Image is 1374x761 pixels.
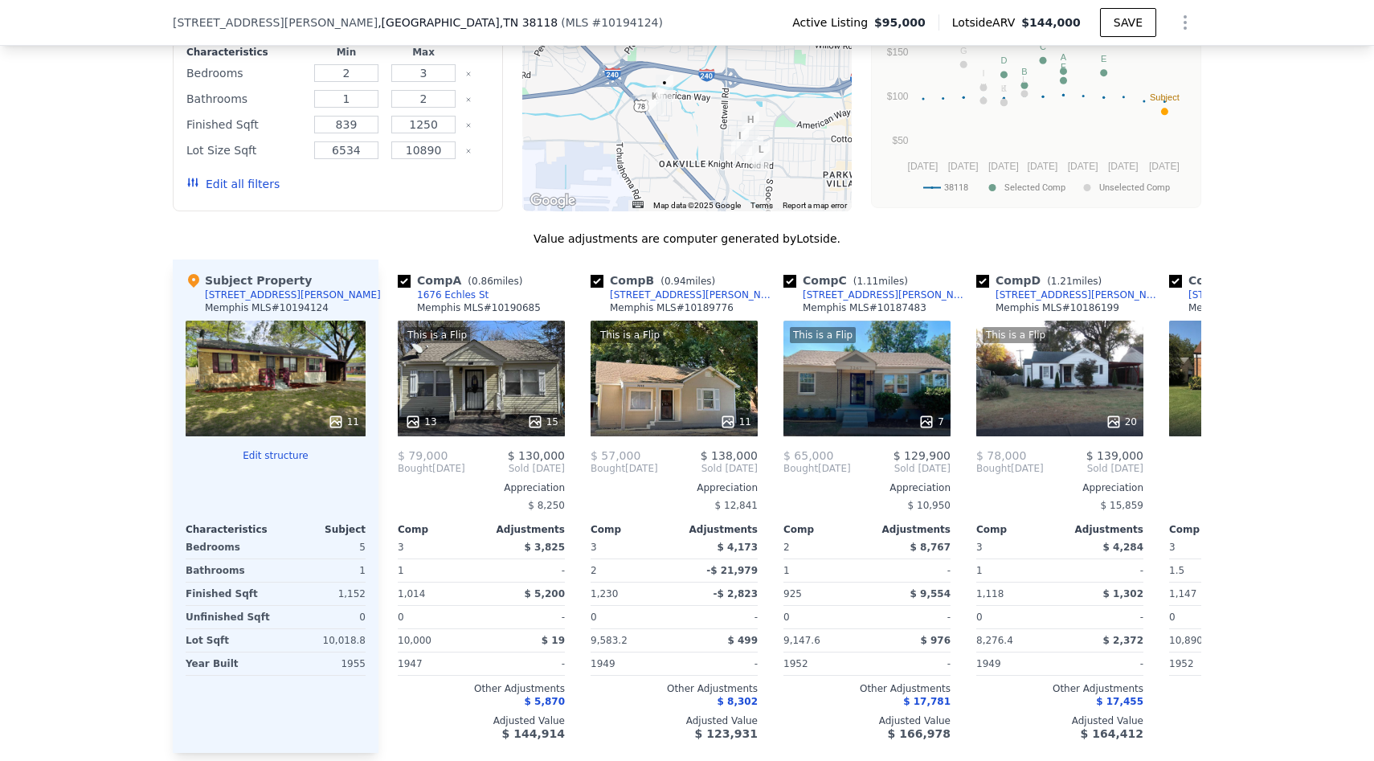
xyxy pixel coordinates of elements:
div: 1 [279,559,366,582]
span: Sold [DATE] [1044,462,1143,475]
span: 3 [976,542,983,553]
div: Characteristics [186,46,305,59]
div: Appreciation [976,481,1143,494]
div: 1949 [976,653,1057,675]
div: Characteristics [186,523,276,536]
span: 925 [783,588,802,599]
div: Min [311,46,382,59]
div: 4119 Chippewa Rd [742,112,759,139]
div: 1 [398,559,478,582]
span: -$ 21,979 [706,565,758,576]
text: [DATE] [1149,161,1180,172]
div: Memphis MLS # 10187483 [803,301,926,314]
a: 1676 Echles St [398,288,489,301]
span: ( miles) [461,276,529,287]
span: $ 17,781 [903,696,951,707]
div: Comp [591,523,674,536]
div: - [485,653,565,675]
span: [STREET_ADDRESS][PERSON_NAME] [173,14,378,31]
div: [STREET_ADDRESS][PERSON_NAME] [610,288,777,301]
text: E [1101,54,1106,63]
a: Terms (opens in new tab) [750,201,773,210]
span: 9,583.2 [591,635,628,646]
span: Map data ©2025 Google [653,201,741,210]
div: - [1063,559,1143,582]
span: $ 65,000 [783,449,833,462]
text: [DATE] [1108,161,1139,172]
div: Unfinished Sqft [186,606,272,628]
button: Clear [465,71,472,77]
span: $ 57,000 [591,449,640,462]
span: 3 [591,542,597,553]
div: This is a Flip [597,327,663,343]
div: 0 [279,606,366,628]
div: 11 [720,414,751,430]
span: Sold [DATE] [658,462,758,475]
text: I [982,68,984,78]
span: $ 4,173 [718,542,758,553]
div: 1955 [279,653,366,675]
div: Subject Property [186,272,312,288]
span: $ 8,767 [910,542,951,553]
span: 1.21 [1051,276,1073,287]
span: $ 8,302 [718,696,758,707]
div: Finished Sqft [186,113,305,136]
text: F [1061,62,1066,72]
div: - [485,559,565,582]
span: $ 130,000 [508,449,565,462]
div: Other Adjustments [1169,682,1336,695]
text: H [980,82,987,92]
div: Comp [1169,523,1253,536]
div: Adjustments [481,523,565,536]
div: - [677,653,758,675]
text: [DATE] [1068,161,1098,172]
span: Bought [976,462,1011,475]
div: [DATE] [783,462,851,475]
div: Other Adjustments [591,682,758,695]
span: 1,014 [398,588,425,599]
div: 2 [591,559,671,582]
div: Comp B [591,272,722,288]
div: Comp D [976,272,1108,288]
div: Comp E [1169,272,1299,288]
a: Open this area in Google Maps (opens a new window) [526,190,579,211]
div: 2753 Mcmurray St [646,88,664,116]
span: , [GEOGRAPHIC_DATA] [378,14,558,31]
span: $ 976 [920,635,951,646]
div: Adjusted Value [976,714,1143,727]
span: 0 [591,612,597,623]
span: -$ 2,823 [714,588,758,599]
span: Lotside ARV [952,14,1021,31]
span: 1,118 [976,588,1004,599]
span: 8,276.4 [976,635,1013,646]
span: $ 164,412 [1081,727,1143,740]
span: 9,147.6 [783,635,820,646]
div: - [870,606,951,628]
span: $ 5,200 [525,588,565,599]
span: $ 129,900 [894,449,951,462]
div: Finished Sqft [186,583,272,605]
svg: A chart. [881,3,1191,204]
text: D [1000,55,1007,65]
div: Memphis MLS # 10190685 [417,301,541,314]
div: Other Adjustments [976,682,1143,695]
text: 38118 [944,182,968,193]
div: [DATE] [591,462,658,475]
div: Adjustments [674,523,758,536]
span: 0.94 [665,276,686,287]
span: $ 138,000 [701,449,758,462]
button: Clear [465,96,472,103]
text: A [1061,52,1067,62]
span: 0 [783,612,790,623]
div: [STREET_ADDRESS][PERSON_NAME] [996,288,1163,301]
div: Appreciation [398,481,565,494]
div: [STREET_ADDRESS][PERSON_NAME] [205,288,381,301]
span: $ 2,372 [1103,635,1143,646]
span: Bought [591,462,625,475]
span: Bought [398,462,432,475]
div: 15 [527,414,558,430]
div: 1952 [1169,653,1249,675]
img: Google [526,190,579,211]
div: 1.5 [1169,559,1249,582]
